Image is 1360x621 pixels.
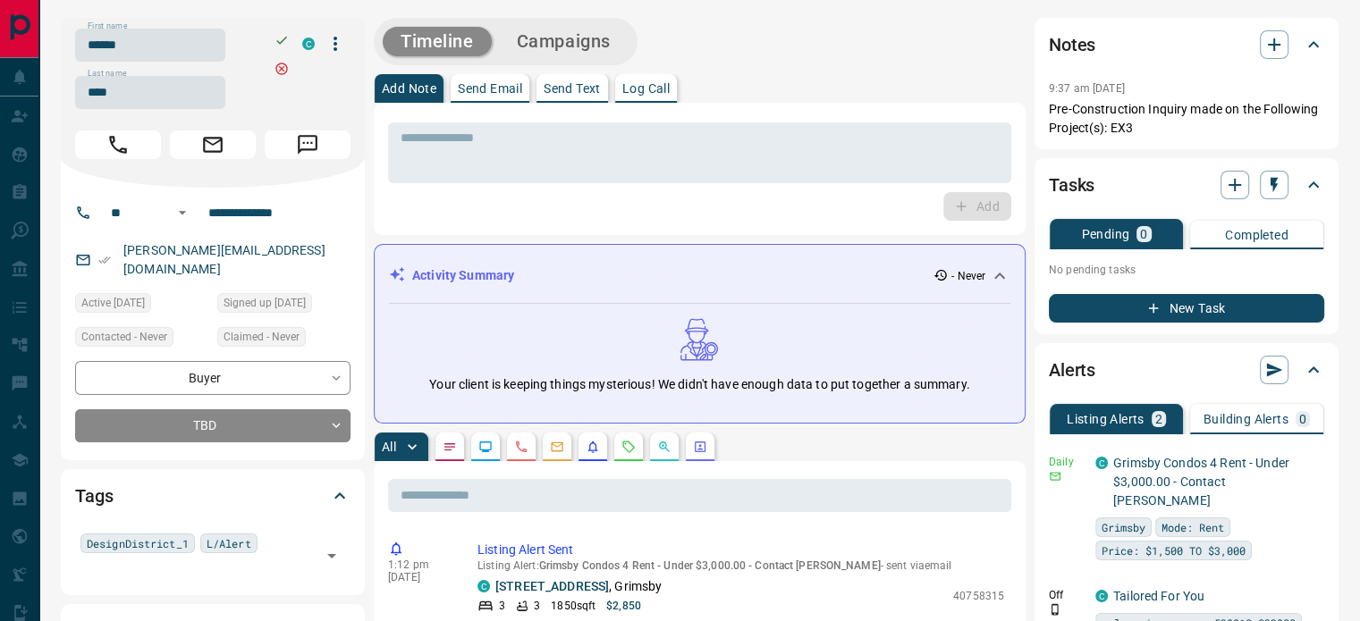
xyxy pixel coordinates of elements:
[458,82,522,95] p: Send Email
[75,361,351,394] div: Buyer
[1049,100,1324,138] p: Pre-Construction Inquiry made on the Following Project(s): EX3
[87,534,189,552] span: DesignDistrict_1
[88,68,127,80] label: Last name
[75,293,208,318] div: Wed Nov 29 2023
[622,82,670,95] p: Log Call
[1049,603,1061,616] svg: Push Notification Only
[499,598,505,614] p: 3
[1049,470,1061,483] svg: Email
[586,440,600,454] svg: Listing Alerts
[217,293,351,318] div: Tue Jan 10 2017
[1049,587,1085,603] p: Off
[1204,413,1288,425] p: Building Alerts
[75,409,351,442] div: TBD
[207,534,251,552] span: L/Alert
[534,598,540,614] p: 3
[172,202,193,223] button: Open
[1081,228,1129,240] p: Pending
[1102,541,1246,559] span: Price: $1,500 TO $3,000
[81,328,167,346] span: Contacted - Never
[657,440,672,454] svg: Opportunities
[477,541,1004,559] p: Listing Alert Sent
[1140,228,1147,240] p: 0
[606,598,641,614] p: $2,850
[88,21,127,32] label: First name
[621,440,636,454] svg: Requests
[544,82,601,95] p: Send Text
[265,130,351,159] span: Message
[412,266,514,285] p: Activity Summary
[382,82,436,95] p: Add Note
[1049,356,1095,384] h2: Alerts
[1102,518,1145,536] span: Grimsby
[224,294,306,312] span: Signed up [DATE]
[477,580,490,592] div: condos.ca
[388,571,451,583] p: [DATE]
[389,259,1010,292] div: Activity Summary- Never
[1049,348,1324,391] div: Alerts
[1113,456,1289,508] a: Grimsby Condos 4 Rent - Under $3,000.00 - Contact [PERSON_NAME]
[478,440,493,454] svg: Lead Browsing Activity
[550,440,564,454] svg: Emails
[1049,454,1085,470] p: Daily
[951,268,985,284] p: - Never
[388,558,451,571] p: 1:12 pm
[1049,171,1094,199] h2: Tasks
[302,38,315,50] div: condos.ca
[170,130,256,159] span: Email
[514,440,528,454] svg: Calls
[224,328,300,346] span: Claimed - Never
[551,598,596,614] p: 1850 sqft
[123,243,325,276] a: [PERSON_NAME][EMAIL_ADDRESS][DOMAIN_NAME]
[98,254,111,266] svg: Email Verified
[1049,164,1324,206] div: Tasks
[1049,82,1125,95] p: 9:37 am [DATE]
[1049,23,1324,66] div: Notes
[75,474,351,517] div: Tags
[499,27,629,56] button: Campaigns
[1049,256,1324,283] p: No pending tasks
[693,440,707,454] svg: Agent Actions
[75,482,113,510] h2: Tags
[1299,413,1306,425] p: 0
[1161,518,1224,536] span: Mode: Rent
[429,375,969,394] p: Your client is keeping things mysterious! We didn't have enough data to put together a summary.
[1095,590,1108,602] div: condos.ca
[1155,413,1162,425] p: 2
[477,559,1004,572] p: Listing Alert : - sent via email
[1049,294,1324,323] button: New Task
[1225,229,1288,241] p: Completed
[1067,413,1145,425] p: Listing Alerts
[81,294,145,312] span: Active [DATE]
[1095,457,1108,469] div: condos.ca
[319,543,344,568] button: Open
[495,577,662,596] p: , Grimsby
[1113,589,1204,603] a: Tailored For You
[539,559,881,572] span: Grimsby Condos 4 Rent - Under $3,000.00 - Contact [PERSON_NAME]
[953,588,1004,604] p: 40758315
[75,130,161,159] span: Call
[495,579,609,593] a: [STREET_ADDRESS]
[443,440,457,454] svg: Notes
[1049,30,1095,59] h2: Notes
[382,441,396,453] p: All
[383,27,492,56] button: Timeline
